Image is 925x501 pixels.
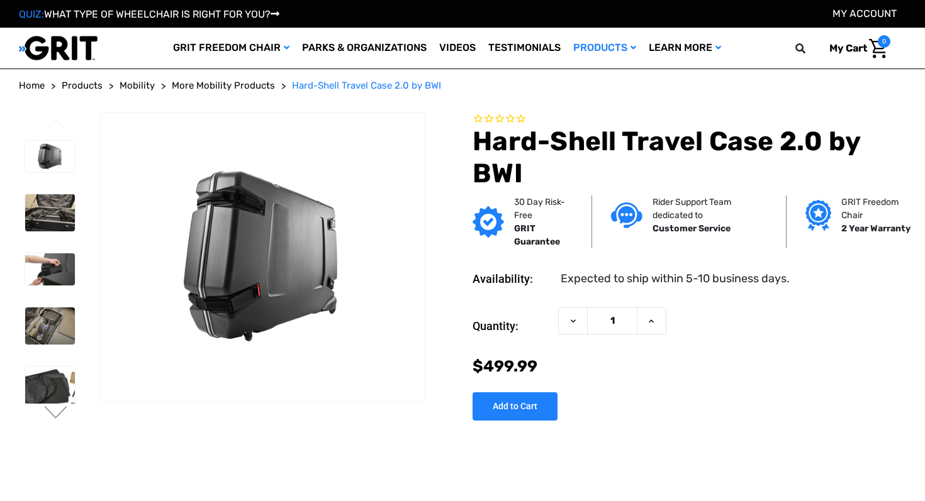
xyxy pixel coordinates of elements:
[25,366,75,425] img: Hard-Shell Travel Case 2.0 by BWI
[473,113,906,126] span: Rated 0.0 out of 5 stars 0 reviews
[611,202,642,228] img: Customer service
[172,80,275,91] span: More Mobility Products
[25,307,75,344] img: Hard-Shell Travel Case 2.0 by BWI
[296,28,433,69] a: Parks & Organizations
[473,357,537,375] span: $499.99
[878,35,890,48] span: 0
[841,195,911,222] p: GRIT Freedom Chair
[433,28,482,69] a: Videos
[167,28,296,69] a: GRIT Freedom Chair
[43,406,69,421] button: Go to slide 2 of 2
[43,118,69,133] button: Go to slide 2 of 2
[19,35,98,61] img: GRIT All-Terrain Wheelchair and Mobility Equipment
[820,35,890,62] a: Cart with 0 items
[473,126,906,189] h1: Hard-Shell Travel Case 2.0 by BWI
[101,152,425,361] img: Hard-Shell Travel Case 2.0 by BWI
[62,79,103,93] a: Products
[19,8,44,20] span: QUIZ:
[19,79,45,93] a: Home
[829,42,867,54] span: My Cart
[25,141,75,173] img: Hard-Shell Travel Case 2.0 by BWI
[482,28,567,69] a: Testimonials
[62,80,103,91] span: Products
[120,79,155,93] a: Mobility
[19,79,906,93] nav: Breadcrumb
[841,223,911,234] strong: 2 Year Warranty
[567,28,642,69] a: Products
[805,200,831,231] img: Grit freedom
[473,307,552,345] label: Quantity:
[801,35,820,62] input: Search
[514,223,560,247] strong: GRIT Guarantee
[473,206,504,238] img: GRIT Guarantee
[172,79,275,93] a: More Mobility Products
[19,8,279,20] a: QUIZ:WHAT TYPE OF WHEELCHAIR IS RIGHT FOR YOU?
[292,79,441,93] a: Hard-Shell Travel Case 2.0 by BWI
[653,195,767,222] p: Rider Support Team dedicated to
[120,80,155,91] span: Mobility
[514,195,573,222] p: 30 Day Risk-Free
[869,39,887,58] img: Cart
[25,194,75,231] img: Hard-Shell Travel Case 2.0 by BWI
[25,253,75,285] img: Hard-Shell Travel Case 2.0 by BWI
[832,8,897,19] a: Account
[473,392,558,421] input: Add to Cart
[653,223,731,234] strong: Customer Service
[561,270,790,287] dd: Expected to ship within 5-10 business days.
[19,80,45,91] span: Home
[642,28,727,69] a: Learn More
[473,270,552,287] dt: Availability:
[292,80,441,91] span: Hard-Shell Travel Case 2.0 by BWI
